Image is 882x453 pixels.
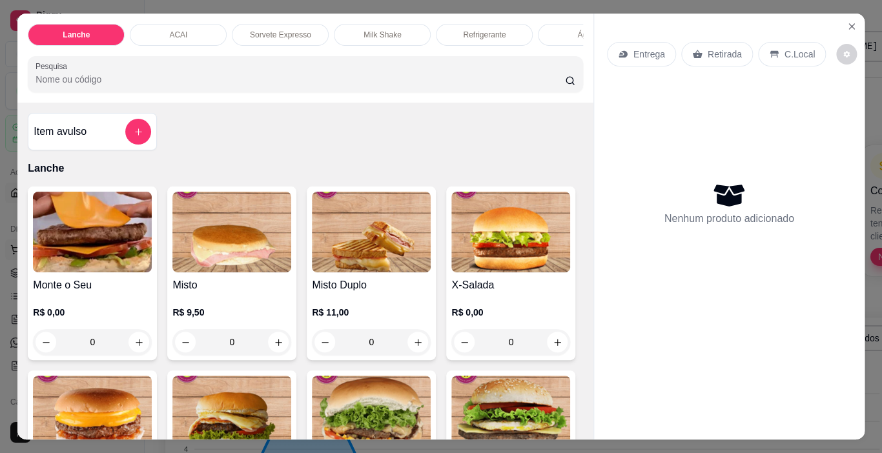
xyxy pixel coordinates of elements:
p: Entrega [633,48,665,61]
p: Retirada [708,48,742,61]
h4: Monte o Seu [33,277,152,293]
p: Nenhum produto adicionado [664,211,794,226]
button: decrease-product-quantity [836,44,857,65]
img: product-image [172,192,291,272]
p: C.Local [785,48,815,61]
p: R$ 0,00 [33,306,152,319]
button: Close [841,16,862,37]
label: Pesquisa [36,61,72,72]
h4: Misto [172,277,291,293]
p: Milk Shake [364,30,402,40]
p: R$ 11,00 [312,306,431,319]
p: Lanche [63,30,90,40]
img: product-image [312,192,431,272]
p: R$ 0,00 [451,306,570,319]
p: Água [577,30,595,40]
p: Sorvete Expresso [250,30,311,40]
h4: X-Salada [451,277,570,293]
input: Pesquisa [36,73,565,86]
img: product-image [451,192,570,272]
img: product-image [33,192,152,272]
p: Refrigerante [463,30,506,40]
p: R$ 9,50 [172,306,291,319]
p: Lanche [28,161,583,176]
button: add-separate-item [125,119,151,145]
p: ACAI [169,30,187,40]
h4: Item avulso [34,124,87,139]
h4: Misto Duplo [312,277,431,293]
